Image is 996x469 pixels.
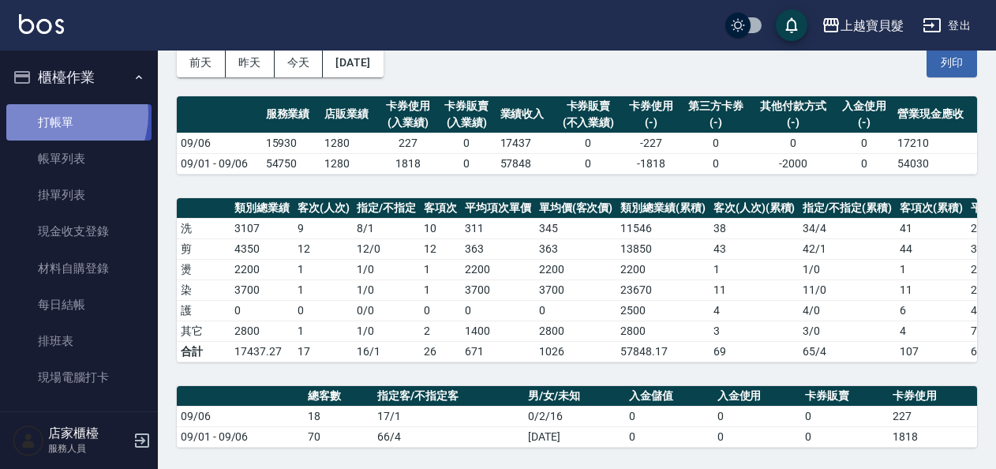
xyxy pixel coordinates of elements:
button: 前天 [177,48,226,77]
th: 卡券販賣 [801,386,889,407]
td: 11 / 0 [799,280,896,300]
td: 0 [801,406,889,426]
td: 1 / 0 [353,280,420,300]
td: 57848 [496,153,555,174]
button: 昨天 [226,48,275,77]
td: 12 [294,238,354,259]
td: 3 [710,321,799,341]
td: 0 [680,133,751,153]
td: 2200 [461,259,535,280]
td: 3700 [461,280,535,300]
td: 0 [437,153,496,174]
div: (-) [626,114,676,131]
td: 8 / 1 [353,218,420,238]
td: 41 [896,218,967,238]
table: a dense table [177,386,977,448]
p: 服務人員 [48,441,129,456]
td: 2800 [616,321,710,341]
div: (-) [839,114,889,131]
td: 09/06 [177,406,304,426]
td: 3 / 0 [799,321,896,341]
td: 0 [713,426,801,447]
th: 店販業績 [320,96,379,133]
td: 4350 [230,238,294,259]
td: 65/4 [799,341,896,362]
td: 0 [294,300,354,321]
td: 69 [710,341,799,362]
td: 4 [710,300,799,321]
td: 1 [420,259,461,280]
td: 1 / 0 [353,321,420,341]
td: 0 [535,300,617,321]
div: 卡券販賣 [441,98,492,114]
td: 3700 [230,280,294,300]
button: 登出 [916,11,977,40]
th: 入金儲值 [625,386,713,407]
div: 卡券使用 [383,98,433,114]
a: 材料自購登錄 [6,250,152,287]
th: 男/女/未知 [524,386,625,407]
td: 0 [835,153,893,174]
td: 23670 [616,280,710,300]
td: 11 [710,280,799,300]
button: 櫃檯作業 [6,57,152,98]
img: Person [13,425,44,456]
td: 1 [896,259,967,280]
td: 11 [896,280,967,300]
td: 12 / 0 [353,238,420,259]
td: 0 [230,300,294,321]
td: 09/06 [177,133,262,153]
td: 2 [420,321,461,341]
td: 0 [625,426,713,447]
div: 其他付款方式 [755,98,831,114]
td: 2800 [230,321,294,341]
td: 0 [835,133,893,153]
td: 10 [420,218,461,238]
td: 1 [710,259,799,280]
td: 38 [710,218,799,238]
td: 1280 [320,133,379,153]
td: 17 [294,341,354,362]
td: 合計 [177,341,230,362]
div: 卡券販賣 [559,98,618,114]
a: 帳單列表 [6,141,152,177]
td: 54750 [262,153,320,174]
td: 363 [461,238,535,259]
td: 0 [713,406,801,426]
td: 0 [555,133,622,153]
a: 每日結帳 [6,287,152,323]
th: 入金使用 [713,386,801,407]
a: 掛單列表 [6,177,152,213]
td: 4 / 0 [799,300,896,321]
td: 0 [461,300,535,321]
td: 2200 [616,259,710,280]
td: 12 [420,238,461,259]
td: 0/2/16 [524,406,625,426]
td: -1818 [622,153,680,174]
td: 0 [437,133,496,153]
td: 1818 [889,426,977,447]
th: 總客數 [304,386,373,407]
td: 剪 [177,238,230,259]
td: 16/1 [353,341,420,362]
td: 15930 [262,133,320,153]
td: 26 [420,341,461,362]
td: 1280 [320,153,379,174]
div: 第三方卡券 [684,98,747,114]
th: 指定/不指定(累積) [799,198,896,219]
td: 1 [294,280,354,300]
button: save [776,9,807,41]
td: 1 [294,259,354,280]
td: 311 [461,218,535,238]
td: 1 [420,280,461,300]
button: 今天 [275,48,324,77]
td: 燙 [177,259,230,280]
td: 1 [294,321,354,341]
td: 6 [896,300,967,321]
div: (-) [684,114,747,131]
div: 卡券使用 [626,98,676,114]
td: 0 / 0 [353,300,420,321]
td: 70 [304,426,373,447]
div: (入業績) [441,114,492,131]
td: 17210 [893,133,977,153]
